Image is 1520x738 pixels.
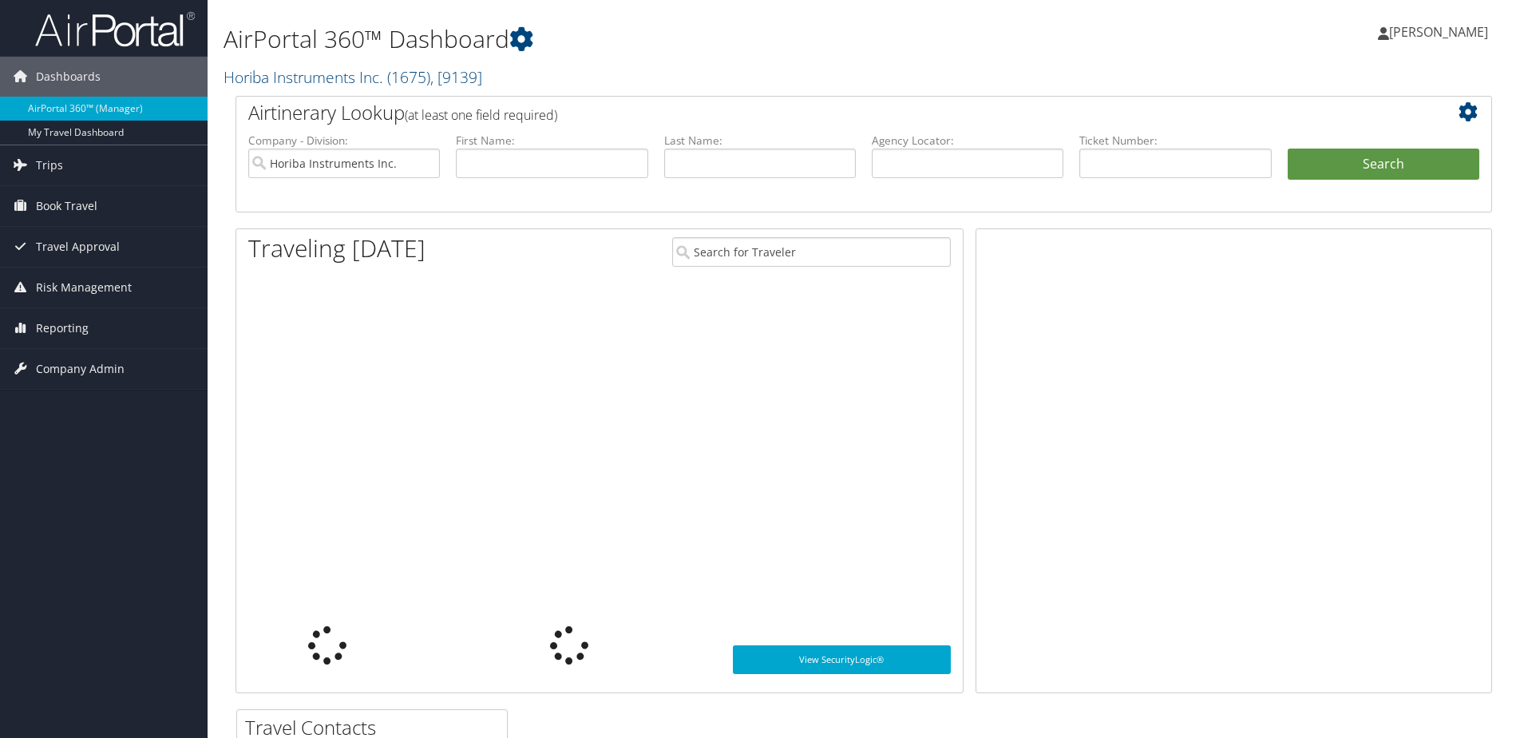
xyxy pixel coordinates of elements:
[872,133,1063,149] label: Agency Locator:
[456,133,647,149] label: First Name:
[664,133,856,149] label: Last Name:
[1079,133,1271,149] label: Ticket Number:
[36,145,63,185] span: Trips
[405,106,557,124] span: (at least one field required)
[733,645,951,674] a: View SecurityLogic®
[248,133,440,149] label: Company - Division:
[1378,8,1504,56] a: [PERSON_NAME]
[35,10,195,48] img: airportal-logo.png
[1389,23,1488,41] span: [PERSON_NAME]
[248,99,1375,126] h2: Airtinerary Lookup
[224,66,482,88] a: Horiba Instruments Inc.
[224,22,1077,56] h1: AirPortal 360™ Dashboard
[36,227,120,267] span: Travel Approval
[387,66,430,88] span: ( 1675 )
[36,186,97,226] span: Book Travel
[1288,149,1479,181] button: Search
[36,57,101,97] span: Dashboards
[36,268,132,307] span: Risk Management
[430,66,482,88] span: , [ 9139 ]
[36,308,89,348] span: Reporting
[36,349,125,389] span: Company Admin
[248,232,426,265] h1: Traveling [DATE]
[672,237,951,267] input: Search for Traveler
